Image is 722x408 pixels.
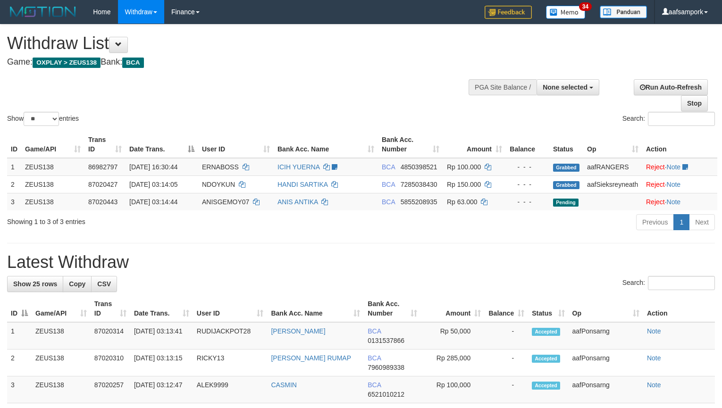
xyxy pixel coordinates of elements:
td: RICKY13 [193,350,268,376]
img: panduan.png [600,6,647,18]
span: Grabbed [553,181,579,189]
th: Date Trans.: activate to sort column descending [126,131,198,158]
td: 87020257 [91,376,130,403]
td: 3 [7,193,21,210]
span: [DATE] 16:30:44 [129,163,177,171]
th: Balance: activate to sort column ascending [485,295,528,322]
span: Show 25 rows [13,280,57,288]
span: BCA [382,181,395,188]
span: 87020427 [88,181,118,188]
span: Copy 5855208935 to clipboard [401,198,437,206]
th: Trans ID: activate to sort column ascending [91,295,130,322]
select: Showentries [24,112,59,126]
td: ZEUS138 [21,193,84,210]
a: Note [667,198,681,206]
th: Bank Acc. Name: activate to sort column ascending [267,295,364,322]
span: BCA [122,58,143,68]
td: 87020310 [91,350,130,376]
span: Grabbed [553,164,579,172]
td: aafPonsarng [569,322,643,350]
td: - [485,322,528,350]
td: aafPonsarng [569,376,643,403]
span: Rp 100.000 [447,163,481,171]
td: ZEUS138 [32,376,91,403]
button: None selected [537,79,599,95]
th: Game/API: activate to sort column ascending [32,295,91,322]
th: Action [643,295,715,322]
span: 86982797 [88,163,118,171]
td: - [485,376,528,403]
th: ID [7,131,21,158]
a: Run Auto-Refresh [634,79,708,95]
img: Button%20Memo.svg [546,6,586,19]
h4: Game: Bank: [7,58,472,67]
span: BCA [368,381,381,389]
th: Trans ID: activate to sort column ascending [84,131,126,158]
span: BCA [382,163,395,171]
a: Note [667,181,681,188]
td: 87020314 [91,322,130,350]
td: Rp 100,000 [421,376,485,403]
th: Balance [506,131,549,158]
td: 2 [7,175,21,193]
span: OXPLAY > ZEUS138 [33,58,101,68]
a: Previous [636,214,674,230]
div: - - - [510,162,546,172]
a: Note [647,354,661,362]
span: BCA [382,198,395,206]
th: Op: activate to sort column ascending [583,131,642,158]
span: Accepted [532,382,560,390]
span: ANISGEMOY07 [202,198,249,206]
span: Pending [553,199,579,207]
span: NDOYKUN [202,181,235,188]
td: aafSieksreyneath [583,175,642,193]
input: Search: [648,276,715,290]
td: Rp 50,000 [421,322,485,350]
div: - - - [510,180,546,189]
a: CSV [91,276,117,292]
a: 1 [673,214,689,230]
td: · [642,158,717,176]
span: CSV [97,280,111,288]
a: Note [647,327,661,335]
span: ERNABOSS [202,163,239,171]
th: Bank Acc. Name: activate to sort column ascending [274,131,378,158]
span: [DATE] 03:14:05 [129,181,177,188]
span: Copy 6521010212 to clipboard [368,391,404,398]
th: ID: activate to sort column descending [7,295,32,322]
td: aafRANGERS [583,158,642,176]
div: - - - [510,197,546,207]
th: Op: activate to sort column ascending [569,295,643,322]
td: 1 [7,322,32,350]
h1: Latest Withdraw [7,253,715,272]
td: ALEK9999 [193,376,268,403]
th: Status: activate to sort column ascending [528,295,568,322]
th: Amount: activate to sort column ascending [421,295,485,322]
span: 87020443 [88,198,118,206]
a: Show 25 rows [7,276,63,292]
a: Note [647,381,661,389]
span: BCA [368,327,381,335]
span: [DATE] 03:14:44 [129,198,177,206]
label: Search: [622,276,715,290]
a: Copy [63,276,92,292]
a: HANDI SARTIKA [277,181,327,188]
a: CASMIN [271,381,296,389]
span: Copy 7285038430 to clipboard [401,181,437,188]
td: aafPonsarng [569,350,643,376]
a: Reject [646,181,665,188]
td: RUDIJACKPOT28 [193,322,268,350]
th: Bank Acc. Number: activate to sort column ascending [364,295,421,322]
a: ANIS ANTIKA [277,198,318,206]
span: None selected [543,83,588,91]
td: 1 [7,158,21,176]
td: ZEUS138 [32,322,91,350]
input: Search: [648,112,715,126]
span: BCA [368,354,381,362]
div: PGA Site Balance / [469,79,537,95]
div: Showing 1 to 3 of 3 entries [7,213,294,226]
a: Next [689,214,715,230]
td: 3 [7,376,32,403]
span: Rp 150.000 [447,181,481,188]
td: · [642,193,717,210]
